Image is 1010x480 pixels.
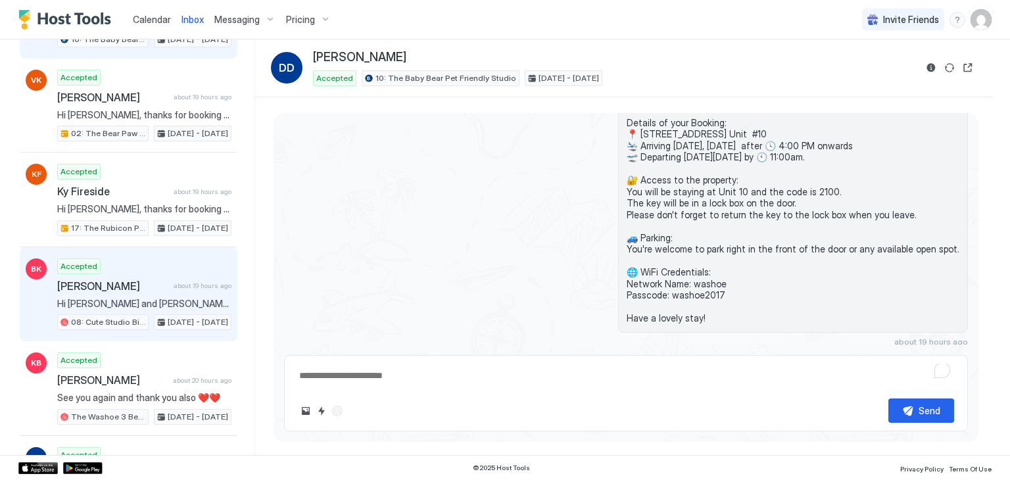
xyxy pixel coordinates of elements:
[279,60,295,76] span: DD
[942,60,957,76] button: Sync reservation
[57,373,168,387] span: [PERSON_NAME]
[31,74,41,86] span: VK
[31,263,41,275] span: BK
[168,222,228,234] span: [DATE] - [DATE]
[181,12,204,26] a: Inbox
[174,93,231,101] span: about 19 hours ago
[71,316,145,328] span: 08: Cute Studio Bike to Beach
[60,72,97,84] span: Accepted
[627,94,959,324] span: Hi [PERSON_NAME], thanks for booking your stay with us! Details of your Booking: 📍 [STREET_ADDRES...
[71,411,145,423] span: The Washoe 3 Bedroom Family Unit
[298,364,954,388] textarea: To enrich screen reader interactions, please activate Accessibility in Grammarly extension settings
[173,376,231,385] span: about 20 hours ago
[63,462,103,474] a: Google Play Store
[168,411,228,423] span: [DATE] - [DATE]
[949,465,992,473] span: Terms Of Use
[286,14,315,26] span: Pricing
[57,91,168,104] span: [PERSON_NAME]
[32,168,41,180] span: KF
[133,12,171,26] a: Calendar
[960,60,976,76] button: Open reservation
[174,281,231,290] span: about 19 hours ago
[57,392,231,404] span: See you again and thank you also ❤️❤️
[971,9,992,30] div: User profile
[181,14,204,25] span: Inbox
[57,109,231,121] span: Hi [PERSON_NAME], thanks for booking your stay with us! Details of your Booking: 📍 [STREET_ADDRES...
[888,398,954,423] button: Send
[214,14,260,26] span: Messaging
[900,465,944,473] span: Privacy Policy
[316,72,353,84] span: Accepted
[919,404,940,418] div: Send
[60,166,97,178] span: Accepted
[133,14,171,25] span: Calendar
[18,10,117,30] a: Host Tools Logo
[950,12,965,28] div: menu
[57,203,231,215] span: Hi [PERSON_NAME], thanks for booking your stay with us! Details of your Booking: 📍 [STREET_ADDRES...
[18,462,58,474] a: App Store
[313,50,406,65] span: [PERSON_NAME]
[57,185,168,198] span: Ky Fireside
[71,222,145,234] span: 17: The Rubicon Pet Friendly Studio
[314,403,329,419] button: Quick reply
[375,72,516,84] span: 10: The Baby Bear Pet Friendly Studio
[894,337,968,347] span: about 19 hours ago
[60,260,97,272] span: Accepted
[949,461,992,475] a: Terms Of Use
[298,403,314,419] button: Upload image
[57,279,168,293] span: [PERSON_NAME]
[31,357,41,369] span: KB
[883,14,939,26] span: Invite Friends
[71,128,145,139] span: 02: The Bear Paw Pet Friendly King Studio
[60,449,97,461] span: Accepted
[923,60,939,76] button: Reservation information
[60,354,97,366] span: Accepted
[473,464,530,472] span: © 2025 Host Tools
[539,72,599,84] span: [DATE] - [DATE]
[57,298,231,310] span: Hi [PERSON_NAME] and [PERSON_NAME]! Thank you and looking forward to staying at the lodge! [PERSO...
[168,128,228,139] span: [DATE] - [DATE]
[168,316,228,328] span: [DATE] - [DATE]
[174,187,231,196] span: about 19 hours ago
[900,461,944,475] a: Privacy Policy
[31,452,41,464] span: PK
